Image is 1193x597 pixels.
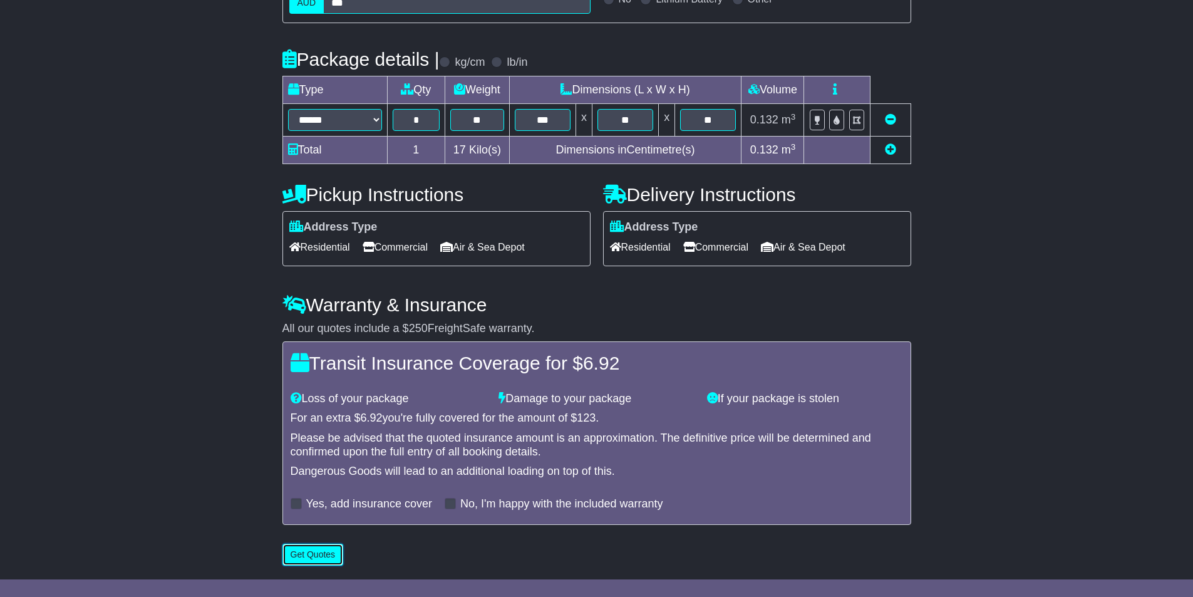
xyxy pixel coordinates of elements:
[387,137,445,164] td: 1
[440,237,525,257] span: Air & Sea Depot
[610,221,698,234] label: Address Type
[282,184,591,205] h4: Pickup Instructions
[576,104,592,137] td: x
[282,544,344,566] button: Get Quotes
[363,237,428,257] span: Commercial
[282,322,911,336] div: All our quotes include a $ FreightSafe warranty.
[750,113,778,126] span: 0.132
[306,497,432,511] label: Yes, add insurance cover
[509,137,741,164] td: Dimensions in Centimetre(s)
[282,49,440,70] h4: Package details |
[791,142,796,152] sup: 3
[282,294,911,315] h4: Warranty & Insurance
[445,137,510,164] td: Kilo(s)
[782,143,796,156] span: m
[289,221,378,234] label: Address Type
[659,104,675,137] td: x
[492,392,701,406] div: Damage to your package
[509,76,741,104] td: Dimensions (L x W x H)
[603,184,911,205] h4: Delivery Instructions
[445,76,510,104] td: Weight
[455,56,485,70] label: kg/cm
[701,392,909,406] div: If your package is stolen
[291,465,903,479] div: Dangerous Goods will lead to an additional loading on top of this.
[282,137,387,164] td: Total
[577,412,596,424] span: 123
[741,76,804,104] td: Volume
[750,143,778,156] span: 0.132
[610,237,671,257] span: Residential
[409,322,428,335] span: 250
[282,76,387,104] td: Type
[885,113,896,126] a: Remove this item
[289,237,350,257] span: Residential
[782,113,796,126] span: m
[291,412,903,425] div: For an extra $ you're fully covered for the amount of $ .
[291,432,903,459] div: Please be advised that the quoted insurance amount is an approximation. The definitive price will...
[387,76,445,104] td: Qty
[885,143,896,156] a: Add new item
[683,237,748,257] span: Commercial
[460,497,663,511] label: No, I'm happy with the included warranty
[507,56,527,70] label: lb/in
[291,353,903,373] h4: Transit Insurance Coverage for $
[453,143,466,156] span: 17
[791,112,796,122] sup: 3
[761,237,845,257] span: Air & Sea Depot
[361,412,383,424] span: 6.92
[284,392,493,406] div: Loss of your package
[583,353,619,373] span: 6.92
